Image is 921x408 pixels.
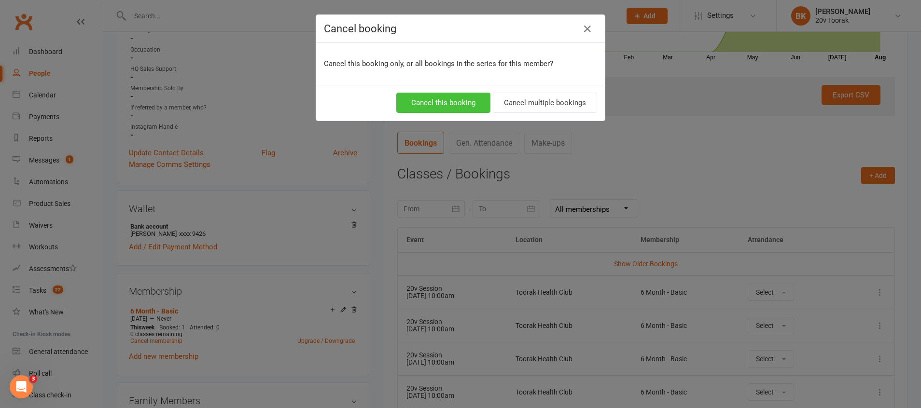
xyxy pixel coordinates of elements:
h4: Cancel booking [324,23,597,35]
button: Close [580,21,595,37]
iframe: Intercom live chat [10,375,33,398]
button: Cancel this booking [396,93,490,113]
span: 3 [29,375,37,383]
button: Cancel multiple bookings [493,93,597,113]
p: Cancel this booking only, or all bookings in the series for this member? [324,58,597,69]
